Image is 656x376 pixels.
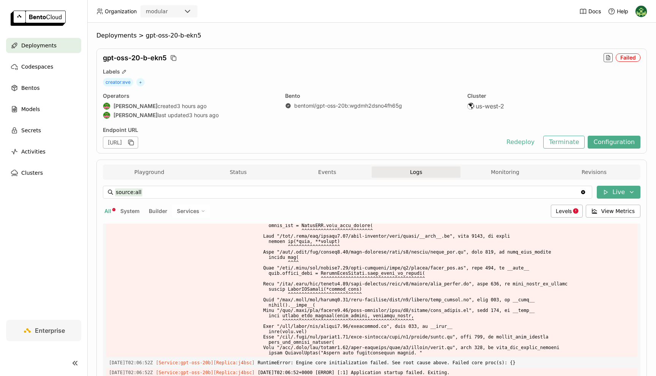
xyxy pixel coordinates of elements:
input: Search [115,186,580,198]
img: Kevin Bi [635,6,647,17]
div: Cluster [467,92,640,99]
span: Bentos [21,83,39,92]
button: Revisions [550,166,639,178]
button: Redeploy [501,136,540,149]
button: View Metrics [586,205,641,218]
div: created [103,102,276,110]
span: Deployments [96,32,137,39]
span: Help [617,8,628,15]
span: Levels [556,208,572,214]
img: Eve Weinberg [103,103,110,110]
button: Status [194,166,282,178]
img: logo [11,11,66,26]
div: Services [172,205,210,218]
div: Bento [285,92,458,99]
span: [Service:gpt-oss-20b] [156,370,214,375]
div: bentoml/gpt-oss-20b : wgdmh2dsno4fh65g [294,102,402,109]
strong: [PERSON_NAME] [114,112,158,119]
div: Labels [103,68,640,75]
span: Activities [21,147,46,156]
span: Services [177,208,199,215]
a: Secrets [6,123,81,138]
button: Configuration [588,136,640,149]
span: Secrets [21,126,41,135]
span: Codespaces [21,62,53,71]
span: RuntimeError: Engine core initialization failed. See root cause above. Failed core proc(s): {} [258,359,634,367]
button: Monitoring [460,166,549,178]
img: Eve Weinberg [103,112,110,119]
span: All [104,208,111,214]
button: Builder [147,206,169,216]
span: System [120,208,140,214]
a: Codespaces [6,59,81,74]
nav: Breadcrumbs navigation [96,32,647,39]
span: Deployments [21,41,57,50]
span: Enterprise [35,327,65,334]
a: Bentos [6,80,81,96]
button: All [103,206,113,216]
div: Levels [551,205,583,218]
div: Operators [103,92,276,99]
a: Models [6,102,81,117]
span: [Service:gpt-oss-20b] [156,360,214,365]
div: last updated [103,111,276,119]
span: Models [21,105,40,114]
a: Docs [579,8,601,15]
input: Selected modular. [169,8,169,16]
span: us-west-2 [476,102,504,110]
button: Live [597,186,640,199]
span: creator : eve [103,78,133,86]
span: Organization [105,8,137,15]
a: Clusters [6,165,81,180]
button: Events [283,166,372,178]
span: Logs [410,169,422,175]
span: gpt-oss-20-b-ekn5 [146,32,201,39]
span: Clusters [21,168,43,177]
span: Builder [149,208,167,214]
span: > [137,32,146,39]
a: Deployments [6,38,81,53]
a: Activities [6,144,81,159]
button: Playground [105,166,194,178]
span: + [136,78,145,86]
strong: [PERSON_NAME] [114,103,158,110]
span: [Replica:j4bsc] [213,370,254,375]
span: gpt-oss-20-b-ekn5 [103,54,167,62]
div: Help [608,8,628,15]
svg: Clear value [580,189,586,195]
div: [URL] [103,136,138,149]
span: [Replica:j4bsc] [213,360,254,365]
button: System [119,206,141,216]
span: View Metrics [601,207,635,215]
button: Terminate [543,136,585,149]
span: Docs [588,8,601,15]
div: Endpoint URL [103,127,497,133]
span: 3 hours ago [177,103,207,110]
div: modular [146,8,168,15]
a: Enterprise [6,320,81,341]
span: 3 hours ago [189,112,219,119]
div: Failed [616,53,640,62]
span: 2025-09-09T02:06:52.762Z [109,359,153,367]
